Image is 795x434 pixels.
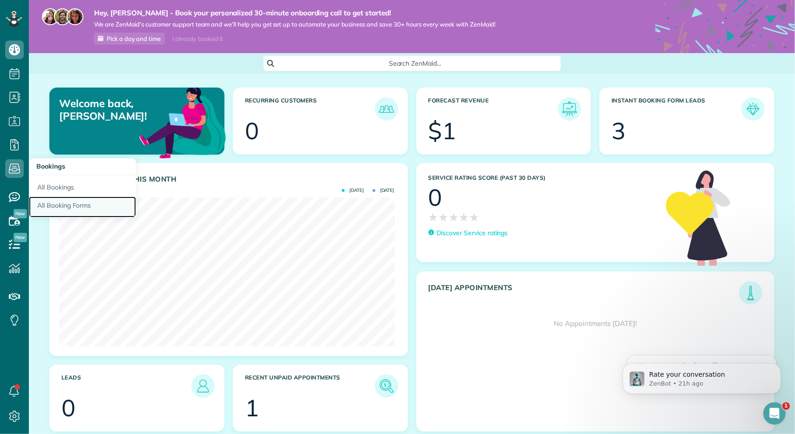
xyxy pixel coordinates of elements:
img: icon_recurring_customers-cf858462ba22bcd05b5a5880d41d6543d210077de5bb9ebc9590e49fd87d84ed.png [377,100,396,118]
span: ★ [428,209,439,225]
img: dashboard_welcome-42a62b7d889689a78055ac9021e634bf52bae3f8056760290aed330b23ab8690.png [137,77,228,167]
h3: Actual Revenue this month [61,175,398,183]
div: I already booked it [167,33,229,45]
img: icon_unpaid_appointments-47b8ce3997adf2238b356f14209ab4cced10bd1f174958f3ca8f1d0dd7fffeee.png [377,377,396,395]
div: 0 [61,396,75,420]
a: Discover Service ratings [428,228,508,238]
h3: Forecast Revenue [428,97,558,121]
div: No Appointments [DATE]! [417,305,775,343]
div: 1 [245,396,259,420]
div: 0 [428,186,442,209]
iframe: Intercom live chat [763,402,786,425]
div: $1 [428,119,456,142]
img: icon_todays_appointments-901f7ab196bb0bea1936b74009e4eb5ffbc2d2711fa7634e0d609ed5ef32b18b.png [741,284,760,302]
span: New [14,209,27,218]
h3: Service Rating score (past 30 days) [428,175,657,181]
p: Discover Service ratings [437,228,508,238]
a: All Bookings [29,175,136,197]
span: ★ [448,209,459,225]
iframe: Intercom notifications message [609,344,795,409]
a: All Booking Forms [29,197,136,218]
span: ★ [438,209,448,225]
h3: Instant Booking Form Leads [612,97,741,121]
div: 3 [612,119,625,142]
img: icon_forecast_revenue-8c13a41c7ed35a8dcfafea3cbb826a0462acb37728057bba2d056411b612bbbe.png [560,100,579,118]
span: Bookings [36,162,65,170]
h3: [DATE] Appointments [428,284,740,305]
span: 1 [782,402,790,410]
span: [DATE] [342,188,364,193]
div: 0 [245,119,259,142]
img: icon_form_leads-04211a6a04a5b2264e4ee56bc0799ec3eb69b7e499cbb523a139df1d13a81ae0.png [744,100,762,118]
span: ★ [469,209,479,225]
h3: Recurring Customers [245,97,375,121]
h3: Leads [61,374,191,398]
span: [DATE] [373,188,394,193]
img: jorge-587dff0eeaa6aab1f244e6dc62b8924c3b6ad411094392a53c71c6c4a576187d.jpg [54,8,71,25]
span: New [14,233,27,242]
strong: Hey, [PERSON_NAME] - Book your personalized 30-minute onboarding call to get started! [94,8,496,18]
img: maria-72a9807cf96188c08ef61303f053569d2e2a8a1cde33d635c8a3ac13582a053d.jpg [42,8,59,25]
span: Pick a day and time [107,35,161,42]
span: ★ [459,209,469,225]
img: icon_leads-1bed01f49abd5b7fead27621c3d59655bb73ed531f8eeb49469d10e621d6b896.png [194,377,212,395]
h3: Recent unpaid appointments [245,374,375,398]
a: Pick a day and time [94,33,165,45]
img: michelle-19f622bdf1676172e81f8f8fba1fb50e276960ebfe0243fe18214015130c80e4.jpg [67,8,83,25]
span: We are ZenMaid’s customer support team and we’ll help you get set up to automate your business an... [94,20,496,28]
p: Welcome back, [PERSON_NAME]! [59,97,168,122]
